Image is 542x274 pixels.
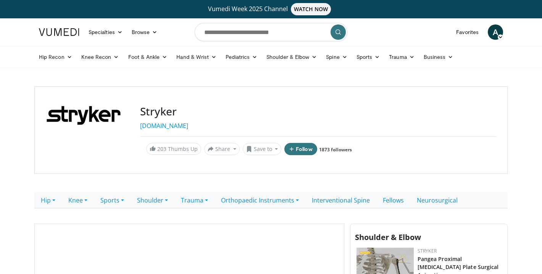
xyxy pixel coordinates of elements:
a: Stryker [418,248,437,254]
button: Follow [284,143,317,155]
a: Browse [127,24,162,40]
a: Favorites [452,24,483,40]
button: Save to [243,143,282,155]
a: Neurosurgical [410,192,464,208]
a: Spine [321,49,352,65]
a: Hand & Wrist [172,49,221,65]
a: Vumedi Week 2025 ChannelWATCH NOW [40,3,502,15]
a: Foot & Ankle [124,49,172,65]
button: Share [204,143,240,155]
span: WATCH NOW [291,3,331,15]
h3: Stryker [140,105,497,118]
a: Shoulder [131,192,174,208]
a: Hip [34,192,62,208]
span: 203 [157,145,166,152]
a: 203 Thumbs Up [146,143,201,155]
a: Knee Recon [77,49,124,65]
a: Knee [62,192,94,208]
a: Sports [94,192,131,208]
a: Fellows [376,192,410,208]
a: Business [419,49,458,65]
a: Sports [352,49,385,65]
a: 1873 followers [319,146,352,153]
input: Search topics, interventions [195,23,347,41]
a: Hip Recon [34,49,77,65]
a: A [488,24,503,40]
img: VuMedi Logo [39,28,79,36]
a: Trauma [384,49,419,65]
a: [DOMAIN_NAME] [140,122,188,130]
a: Shoulder & Elbow [262,49,321,65]
a: Trauma [174,192,215,208]
a: Pediatrics [221,49,262,65]
a: Orthopaedic Instruments [215,192,305,208]
a: Interventional Spine [305,192,376,208]
span: Shoulder & Elbow [355,232,421,242]
a: Specialties [84,24,127,40]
